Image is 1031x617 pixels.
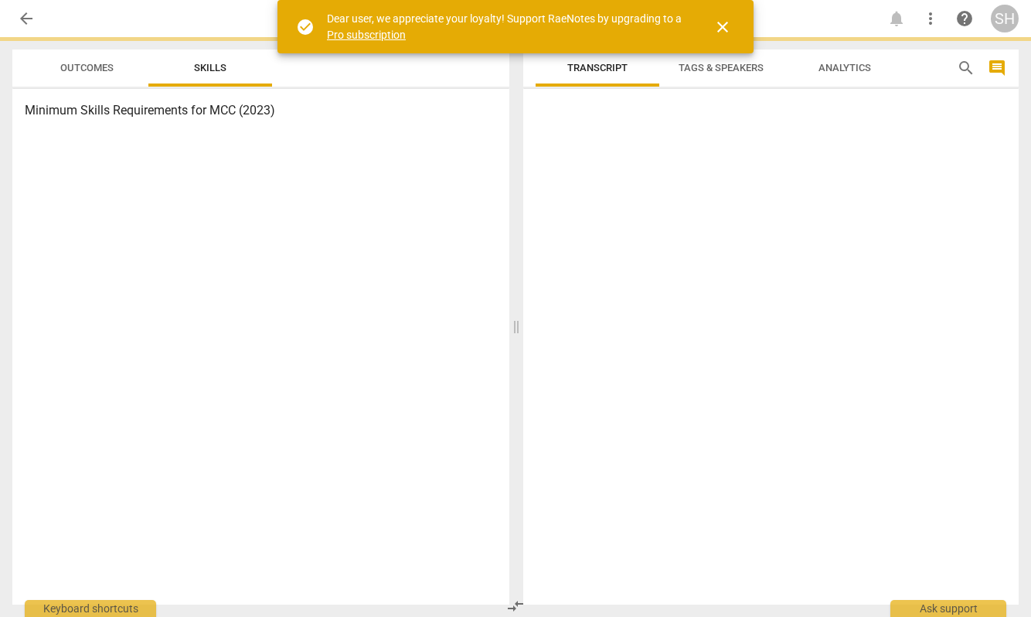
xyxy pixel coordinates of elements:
button: Search [954,56,978,80]
span: search [957,59,975,77]
button: Show/Hide comments [985,56,1009,80]
div: Ask support [890,600,1006,617]
span: close [713,18,732,36]
a: Pro subscription [327,29,406,41]
span: arrow_back [17,9,36,28]
div: Keyboard shortcuts [25,600,156,617]
span: more_vert [921,9,940,28]
span: help [955,9,974,28]
span: Tags & Speakers [679,62,764,73]
span: Transcript [567,62,628,73]
span: comment [988,59,1006,77]
span: Outcomes [60,62,114,73]
div: Dear user, we appreciate your loyalty! Support RaeNotes by upgrading to a [327,11,686,43]
button: SH [991,5,1019,32]
span: check_circle [296,18,315,36]
h3: Minimum Skills Requirements for MCC (2023) [25,101,497,120]
span: Skills [194,62,226,73]
a: Help [951,5,978,32]
span: compare_arrows [506,597,525,615]
span: Analytics [818,62,871,73]
button: Close [704,9,741,46]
